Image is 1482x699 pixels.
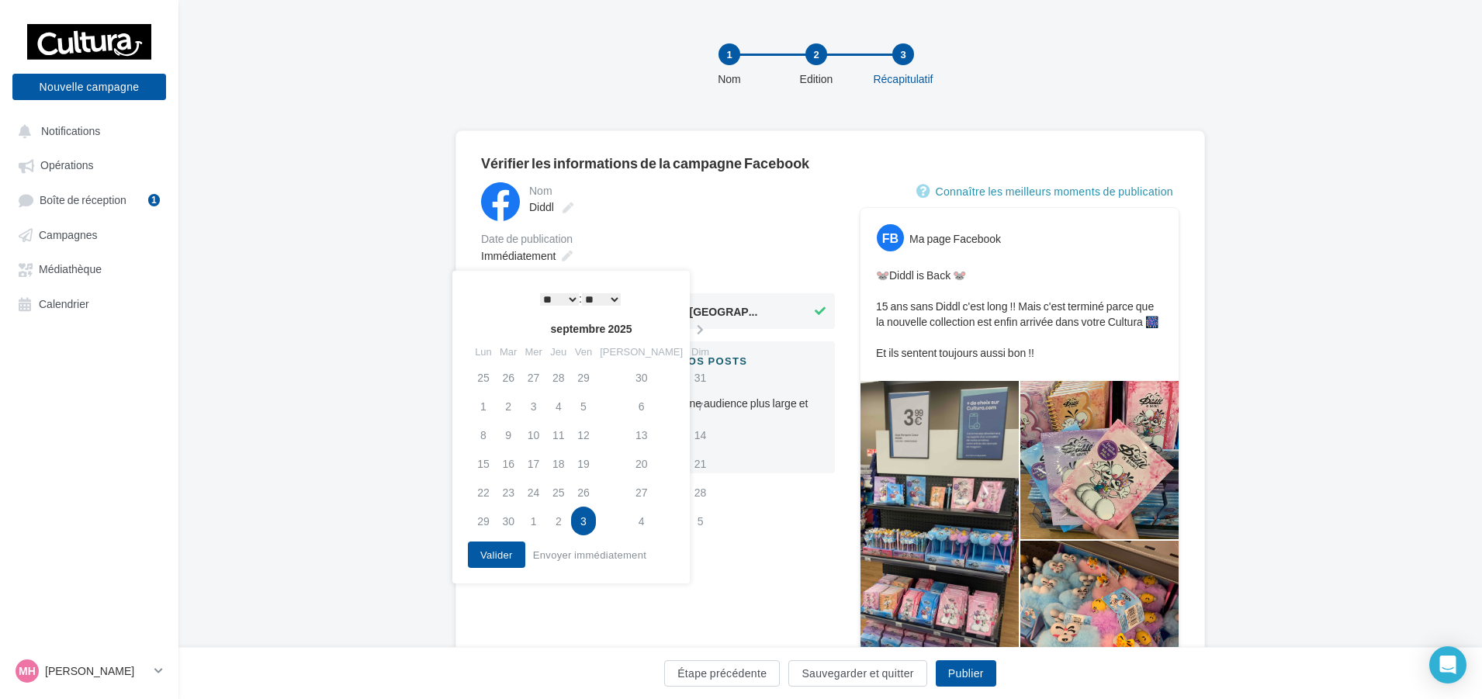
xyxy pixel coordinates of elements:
button: Valider [468,542,525,568]
div: Edition [767,71,866,87]
div: : [502,287,659,310]
td: 16 [496,449,521,478]
span: Boîte de réception [40,193,126,206]
td: 3 [571,507,596,535]
span: Notifications [41,124,100,137]
td: 17 [521,449,545,478]
a: MH [PERSON_NAME] [12,656,166,686]
td: 27 [596,478,687,507]
button: Sauvegarder et quitter [788,660,926,687]
td: 25 [546,478,571,507]
a: Campagnes [9,220,169,248]
td: 2 [496,392,521,420]
a: Médiathèque [9,254,169,282]
td: 22 [471,478,496,507]
td: 4 [596,507,687,535]
span: Immédiatement [481,249,556,262]
td: 31 [687,363,714,392]
td: 23 [496,478,521,507]
td: 28 [546,363,571,392]
button: Publier [936,660,996,687]
div: FB [877,224,904,251]
td: 26 [571,478,596,507]
td: 9 [496,420,521,449]
button: Étape précédente [664,660,780,687]
td: 8 [471,420,496,449]
a: Opérations [9,151,169,178]
td: 14 [687,420,714,449]
td: 19 [571,449,596,478]
th: Jeu [546,341,571,363]
td: 20 [596,449,687,478]
td: 29 [571,363,596,392]
button: Nouvelle campagne [12,74,166,100]
div: Nom [529,185,832,196]
td: 5 [571,392,596,420]
td: 21 [687,449,714,478]
span: Campagnes [39,228,98,241]
td: 1 [471,392,496,420]
td: 1 [521,507,545,535]
td: 13 [596,420,687,449]
span: Opérations [40,159,93,172]
td: 2 [546,507,571,535]
td: 29 [471,507,496,535]
div: Vérifier les informations de la campagne Facebook [481,156,1179,170]
td: 30 [596,363,687,392]
p: [PERSON_NAME] [45,663,148,679]
div: 2 [805,43,827,65]
button: Notifications [9,116,163,144]
a: Calendrier [9,289,169,317]
div: 1 [718,43,740,65]
th: Ven [571,341,596,363]
td: 7 [687,392,714,420]
div: Récapitulatif [854,71,953,87]
div: 3 [892,43,914,65]
th: Mer [521,341,545,363]
td: 6 [596,392,687,420]
td: 10 [521,420,545,449]
td: 25 [471,363,496,392]
td: 18 [546,449,571,478]
td: 3 [521,392,545,420]
td: 27 [521,363,545,392]
th: Mar [496,341,521,363]
td: 28 [687,478,714,507]
td: 4 [546,392,571,420]
td: 26 [496,363,521,392]
th: Lun [471,341,496,363]
div: 1 [148,194,160,206]
th: [PERSON_NAME] [596,341,687,363]
span: MH [19,663,36,679]
span: Médiathèque [39,263,102,276]
div: Date de publication [481,234,835,244]
span: Calendrier [39,297,89,310]
td: 24 [521,478,545,507]
a: Boîte de réception1 [9,185,169,214]
a: Connaître les meilleurs moments de publication [916,182,1179,201]
button: Envoyer immédiatement [527,545,653,564]
td: 15 [471,449,496,478]
td: 30 [496,507,521,535]
th: septembre 2025 [496,317,687,341]
span: Diddl [529,200,554,213]
p: 🐭Diddl is Back 🐭 15 ans sans Diddl c'est long !! Mais c'est terminé parce que la nouvelle collect... [876,268,1163,361]
th: Dim [687,341,714,363]
div: Open Intercom Messenger [1429,646,1466,683]
div: Ma page Facebook [909,231,1001,247]
td: 5 [687,507,714,535]
div: Nom [680,71,779,87]
td: 11 [546,420,571,449]
td: 12 [571,420,596,449]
